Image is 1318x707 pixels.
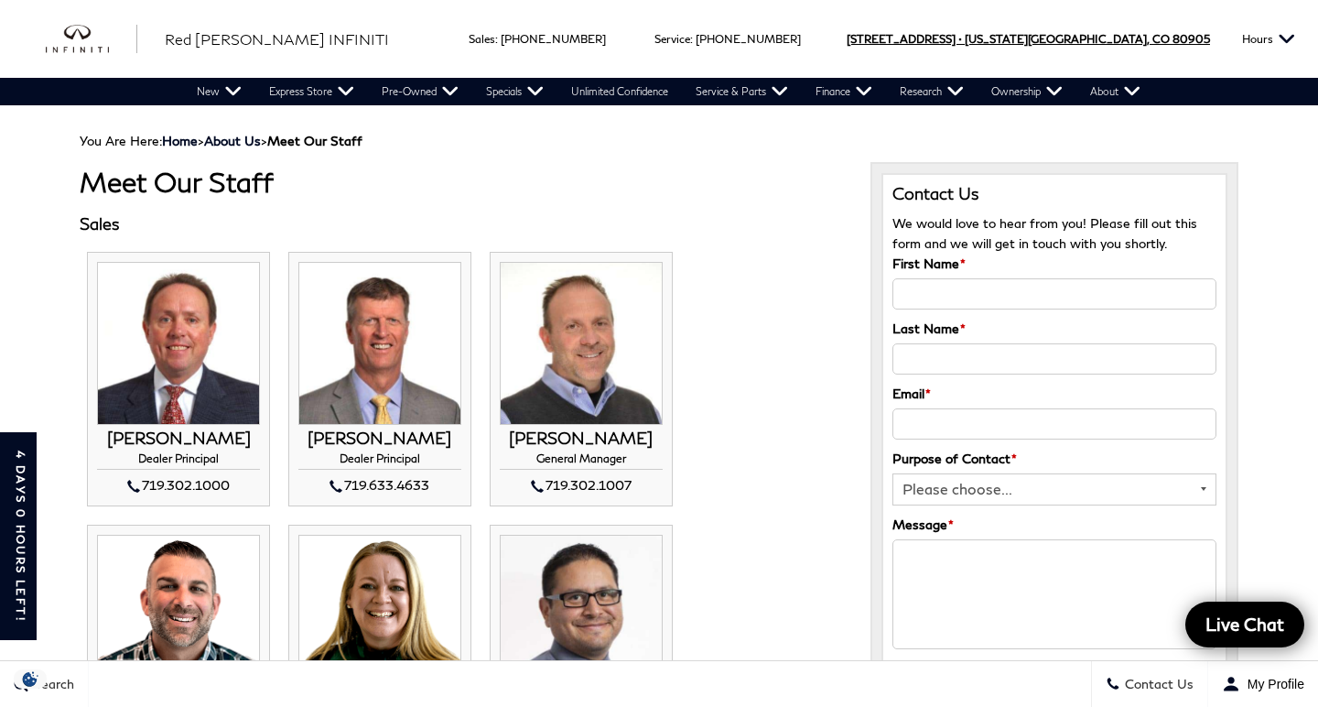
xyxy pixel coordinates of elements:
[978,78,1076,105] a: Ownership
[892,449,1017,469] label: Purpose of Contact
[892,254,966,274] label: First Name
[204,133,362,148] span: >
[500,452,663,470] h4: General Manager
[1208,661,1318,707] button: Open user profile menu
[802,78,886,105] a: Finance
[892,215,1197,251] span: We would love to hear from you! Please fill out this form and we will get in touch with you shortly.
[97,430,260,448] h3: [PERSON_NAME]
[80,133,362,148] span: You Are Here:
[9,669,51,689] section: Click to Open Cookie Consent Modal
[80,215,843,234] h3: Sales
[165,30,389,48] span: Red [PERSON_NAME] INFINITI
[682,78,802,105] a: Service & Parts
[298,474,461,496] div: 719.633.4633
[1076,78,1154,105] a: About
[267,133,362,148] strong: Meet Our Staff
[80,167,843,197] h1: Meet Our Staff
[162,133,198,148] a: Home
[1185,602,1304,647] a: Live Chat
[298,535,461,698] img: STEPHANIE DAVISON
[97,262,260,425] img: THOM BUCKLEY
[892,184,1216,204] h3: Contact Us
[495,32,498,46] span: :
[501,32,606,46] a: [PHONE_NUMBER]
[97,474,260,496] div: 719.302.1000
[183,78,1154,105] nav: Main Navigation
[298,452,461,470] h4: Dealer Principal
[500,262,663,425] img: JOHN ZUMBO
[46,25,137,54] a: infiniti
[500,430,663,448] h3: [PERSON_NAME]
[1240,677,1304,691] span: My Profile
[80,133,1238,148] div: Breadcrumbs
[97,535,260,698] img: ROBERT WARNER
[847,32,1210,46] a: [STREET_ADDRESS] • [US_STATE][GEOGRAPHIC_DATA], CO 80905
[892,384,931,404] label: Email
[654,32,690,46] span: Service
[298,430,461,448] h3: [PERSON_NAME]
[28,677,74,692] span: Search
[46,25,137,54] img: INFINITI
[469,32,495,46] span: Sales
[298,262,461,425] img: MIKE JORGENSEN
[472,78,557,105] a: Specials
[892,319,966,339] label: Last Name
[97,452,260,470] h4: Dealer Principal
[690,32,693,46] span: :
[892,515,954,535] label: Message
[1196,613,1293,636] span: Live Chat
[1120,677,1194,692] span: Contact Us
[886,78,978,105] a: Research
[500,474,663,496] div: 719.302.1007
[162,133,362,148] span: >
[183,78,255,105] a: New
[696,32,801,46] a: [PHONE_NUMBER]
[557,78,682,105] a: Unlimited Confidence
[204,133,261,148] a: About Us
[9,669,51,689] img: Opt-Out Icon
[500,535,663,698] img: JIMMIE ABEYTA
[255,78,368,105] a: Express Store
[368,78,472,105] a: Pre-Owned
[165,28,389,50] a: Red [PERSON_NAME] INFINITI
